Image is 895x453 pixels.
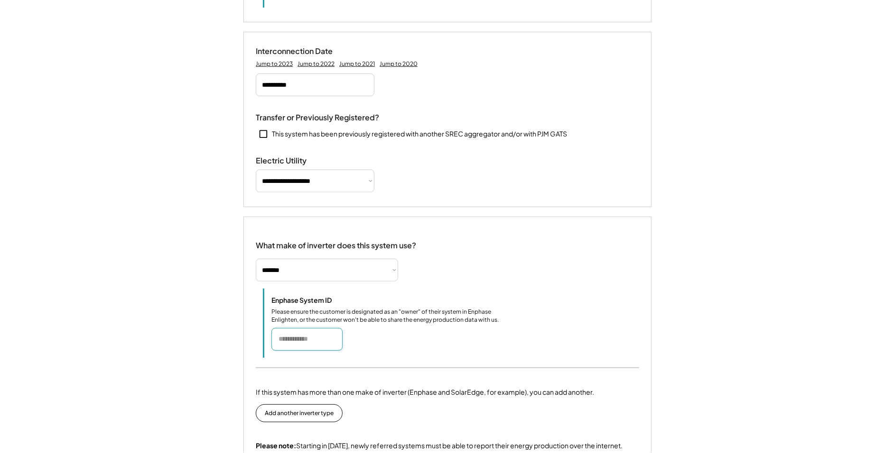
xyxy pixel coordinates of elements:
[256,60,293,68] div: Jump to 2023
[339,60,375,68] div: Jump to 2021
[380,60,418,68] div: Jump to 2020
[298,60,335,68] div: Jump to 2022
[256,404,343,422] button: Add another inverter type
[256,231,416,253] div: What make of inverter does this system use?
[256,441,296,450] strong: Please note:
[256,387,594,397] div: If this system has more than one make of inverter (Enphase and SolarEdge, for example), you can a...
[256,113,379,123] div: Transfer or Previously Registered?
[272,129,567,139] div: This system has been previously registered with another SREC aggregator and/or with PJM GATS
[256,156,351,166] div: Electric Utility
[256,441,623,451] div: Starting in [DATE], newly referred systems must be able to report their energy production over th...
[256,46,351,56] div: Interconnection Date
[271,296,366,304] div: Enphase System ID
[271,308,509,324] div: Please ensure the customer is designated as an "owner" of their system in Enphase Enlighten, or t...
